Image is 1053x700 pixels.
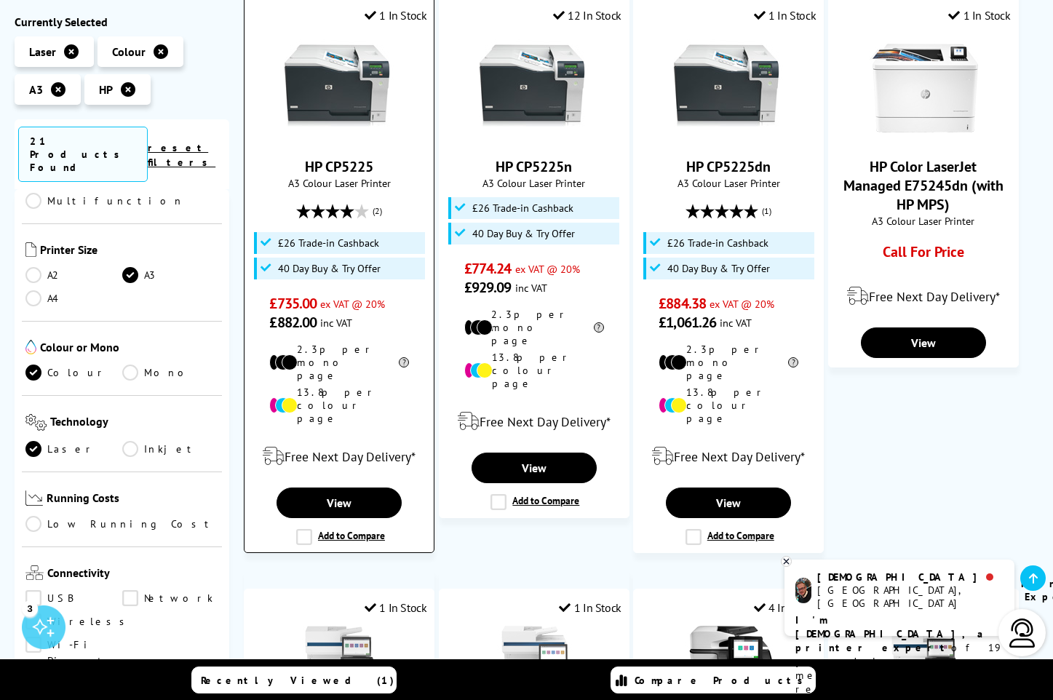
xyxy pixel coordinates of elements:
[25,365,122,381] a: Colour
[278,263,381,274] span: 40 Day Buy & Try Offer
[447,176,621,190] span: A3 Colour Laser Printer
[611,667,816,693] a: Compare Products
[496,157,572,176] a: HP CP5225n
[472,202,573,214] span: £26 Trade-in Cashback
[191,667,397,693] a: Recently Viewed (1)
[22,600,38,616] div: 3
[447,401,621,442] div: modal_delivery
[296,529,385,545] label: Add to Compare
[122,590,219,606] a: Network
[25,565,44,580] img: Connectivity
[869,33,978,143] img: HP Color LaserJet Managed E75245dn (with HP MPS)
[122,365,219,381] a: Mono
[29,82,43,97] span: A3
[843,157,1004,214] a: HP Color LaserJet Managed E75245dn (with HP MPS)
[948,8,1011,23] div: 1 In Stock
[674,131,783,146] a: HP CP5225dn
[464,278,512,297] span: £929.09
[659,343,798,382] li: 2.3p per mono page
[472,228,575,239] span: 40 Day Buy & Try Offer
[320,297,385,311] span: ex VAT @ 20%
[47,490,219,509] span: Running Costs
[795,613,1004,696] p: of 19 years! Leave me a message and I'll respond ASAP
[25,340,36,354] img: Colour or Mono
[635,674,811,687] span: Compare Products
[269,386,409,425] li: 13.8p per colour page
[641,436,816,477] div: modal_delivery
[269,294,317,313] span: £735.00
[754,600,816,615] div: 4 In Stock
[25,290,122,306] a: A4
[666,488,791,518] a: View
[817,570,1003,584] div: [DEMOGRAPHIC_DATA]
[320,316,352,330] span: inc VAT
[373,197,382,225] span: (2)
[720,316,752,330] span: inc VAT
[515,262,580,276] span: ex VAT @ 20%
[305,157,373,176] a: HP CP5225
[365,8,427,23] div: 1 In Stock
[25,242,36,257] img: Printer Size
[201,674,394,687] span: Recently Viewed (1)
[674,33,783,143] img: HP CP5225dn
[710,297,774,311] span: ex VAT @ 20%
[480,131,589,146] a: HP CP5225n
[559,600,621,615] div: 1 In Stock
[686,529,774,545] label: Add to Compare
[122,441,219,457] a: Inkjet
[25,516,218,532] a: Low Running Cost
[861,327,986,358] a: View
[112,44,146,59] span: Colour
[480,33,589,143] img: HP CP5225n
[25,613,132,629] a: Wireless
[47,565,218,583] span: Connectivity
[836,276,1011,317] div: modal_delivery
[148,141,215,169] a: reset filters
[817,584,1003,610] div: [GEOGRAPHIC_DATA], [GEOGRAPHIC_DATA]
[464,259,512,278] span: £774.24
[472,453,597,483] a: View
[25,414,47,431] img: Technology
[25,193,184,209] a: Multifunction
[29,44,56,59] span: Laser
[25,490,43,506] img: Running Costs
[869,131,978,146] a: HP Color LaserJet Managed E75245dn (with HP MPS)
[25,267,122,283] a: A2
[464,351,604,390] li: 13.8p per colour page
[99,82,113,97] span: HP
[25,590,122,606] a: USB
[1008,619,1037,648] img: user-headset-light.svg
[490,494,579,510] label: Add to Compare
[252,436,426,477] div: modal_delivery
[795,613,988,654] b: I'm [DEMOGRAPHIC_DATA], a printer expert
[515,281,547,295] span: inc VAT
[754,8,816,23] div: 1 In Stock
[641,176,816,190] span: A3 Colour Laser Printer
[854,242,993,269] div: Call For Price
[285,131,394,146] a: HP CP5225
[18,127,148,182] span: 21 Products Found
[278,237,379,249] span: £26 Trade-in Cashback
[659,313,716,332] span: £1,061.26
[277,488,402,518] a: View
[25,441,122,457] a: Laser
[464,308,604,347] li: 2.3p per mono page
[269,343,409,382] li: 2.3p per mono page
[252,176,426,190] span: A3 Colour Laser Printer
[50,414,219,434] span: Technology
[659,294,706,313] span: £884.38
[795,578,811,603] img: chris-livechat.png
[15,15,229,29] div: Currently Selected
[122,267,219,283] a: A3
[836,214,1011,228] span: A3 Colour Laser Printer
[667,237,768,249] span: £26 Trade-in Cashback
[553,8,621,23] div: 12 In Stock
[686,157,771,176] a: HP CP5225dn
[667,263,770,274] span: 40 Day Buy & Try Offer
[365,600,427,615] div: 1 In Stock
[269,313,317,332] span: £882.00
[40,340,218,357] span: Colour or Mono
[762,197,771,225] span: (1)
[40,242,218,260] span: Printer Size
[25,637,122,653] a: Wi-Fi Direct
